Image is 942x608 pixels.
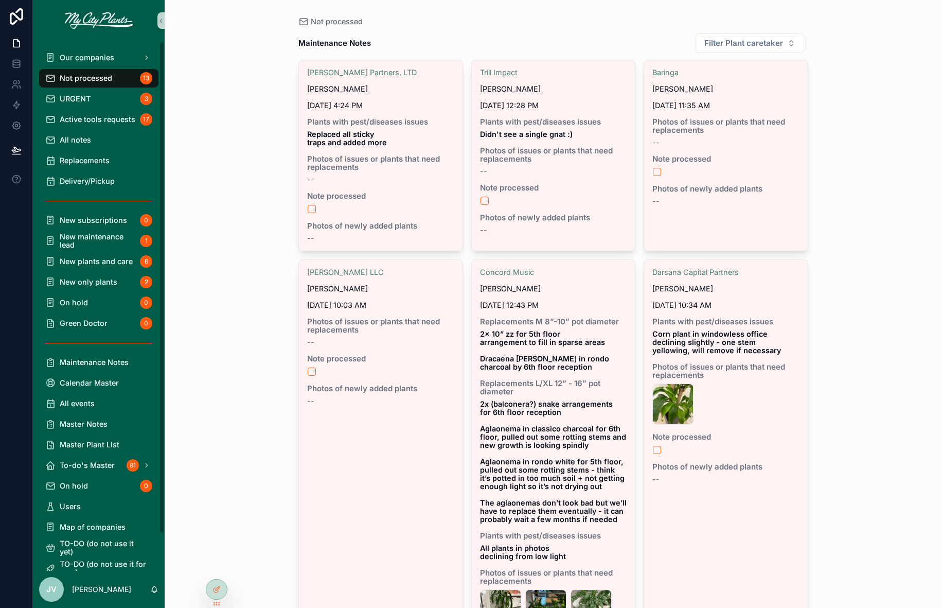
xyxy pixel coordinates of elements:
span: Photos of issues or plants that need replacements [480,569,627,585]
span: Note processed [307,355,454,363]
div: 0 [140,214,152,227]
span: Photos of issues or plants that need replacements [307,155,454,171]
span: Photos of newly added plants [652,463,799,471]
div: 0 [140,317,152,329]
span: TO-DO (do not use it yet) [60,540,148,556]
span: All events [60,399,95,408]
span: [PERSON_NAME] [480,85,541,93]
span: Replacements M 8”-10” pot diameter [480,318,627,326]
span: Plants with pest/diseases issues [480,118,627,126]
a: On hold0 [39,477,158,495]
span: Photos of newly added plants [307,222,454,230]
span: -- [480,167,487,176]
a: Trill Impact [480,68,518,77]
a: Users [39,497,158,516]
a: Not processed [298,16,363,27]
span: [PERSON_NAME] [652,85,713,93]
span: Green Doctor [60,319,108,327]
span: Plants with pest/diseases issues [480,532,627,540]
strong: Replaced all sticky traps and added more [307,130,387,147]
a: Not processed13 [39,69,158,88]
span: Plants with pest/diseases issues [307,118,454,126]
a: Maintenance Notes [39,353,158,372]
a: Replacements [39,151,158,170]
span: [DATE] 12:28 PM [480,101,627,110]
span: -- [307,397,314,405]
span: Our companies [60,54,114,62]
span: Note processed [652,433,799,441]
a: Our companies [39,48,158,67]
span: URGENT [60,95,91,103]
img: App logo [65,12,133,29]
span: Map of companies [60,523,126,531]
div: 17 [140,113,152,126]
span: -- [307,234,314,242]
span: -- [652,475,660,483]
a: Master Notes [39,415,158,433]
a: Concord Music [480,268,534,276]
span: On hold [60,299,88,307]
a: All notes [39,131,158,149]
div: 6 [140,255,152,268]
strong: Corn plant in windowless office declining slightly - one stem yellowing, will remove if necessary [652,329,781,355]
a: URGENT3 [39,90,158,108]
a: Map of companies [39,518,158,536]
span: [DATE] 10:34 AM [652,301,799,309]
span: [PERSON_NAME] [307,285,368,293]
span: Active tools requests [60,115,135,124]
a: Calendar Master [39,374,158,392]
span: [DATE] 12:43 PM [480,301,627,309]
p: [PERSON_NAME] [72,584,131,595]
span: Photos of issues or plants that need replacements [652,118,799,134]
span: [DATE] 4:24 PM [307,101,454,110]
div: 81 [127,459,139,472]
a: Active tools requests17 [39,110,158,129]
span: Darsana Capital Partners [652,268,739,276]
span: [PERSON_NAME] LLC [307,268,384,276]
div: 2 [140,276,152,288]
div: 1 [140,235,152,247]
span: -- [480,226,487,234]
a: [PERSON_NAME] Partners, LTD [307,68,417,77]
span: -- [652,197,660,205]
span: Photos of newly added plants [307,385,454,393]
a: TO-DO (do not use it for now) [39,559,158,578]
span: Replacements L/XL 12” - 16” pot diameter [480,379,627,396]
span: All notes [60,136,91,144]
div: scrollable content [33,41,165,571]
span: TO-DO (do not use it for now) [60,560,148,577]
span: On hold [60,482,88,490]
a: On hold0 [39,293,158,312]
span: -- [652,138,660,147]
span: Note processed [652,155,799,163]
div: 13 [140,72,152,84]
a: Baringa [652,68,679,77]
span: Master Plant List [60,441,119,449]
strong: Didn't see a single gnat :) [480,130,573,138]
span: Filter Plant caretaker [704,38,783,48]
span: Photos of newly added plants [652,185,799,193]
h1: Maintenance Notes [298,36,371,50]
span: Delivery/Pickup [60,177,115,185]
a: Master Plant List [39,436,158,454]
span: Note processed [307,192,454,200]
a: All events [39,394,158,413]
span: New plants and care [60,257,133,266]
span: New subscriptions [60,216,127,224]
strong: 2x (balconera?) snake arrangements for 6th floor reception Aglaonema in classico charcoal for 6th... [480,399,629,524]
a: [PERSON_NAME] Partners, LTD[PERSON_NAME][DATE] 4:24 PMPlants with pest/diseases issuesReplaced al... [298,60,463,251]
button: Select Button [696,33,804,53]
span: To-do's Master [60,461,115,470]
a: To-do's Master81 [39,456,158,475]
span: [PERSON_NAME] [307,85,368,93]
span: Photos of newly added plants [480,214,627,222]
div: 0 [140,297,152,309]
span: Note processed [480,184,627,192]
span: Master Notes [60,420,108,428]
a: Baringa[PERSON_NAME][DATE] 11:35 AMPhotos of issues or plants that need replacements--Note proces... [644,60,808,251]
a: Trill Impact[PERSON_NAME][DATE] 12:28 PMPlants with pest/diseases issuesDidn't see a single gnat ... [471,60,636,251]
